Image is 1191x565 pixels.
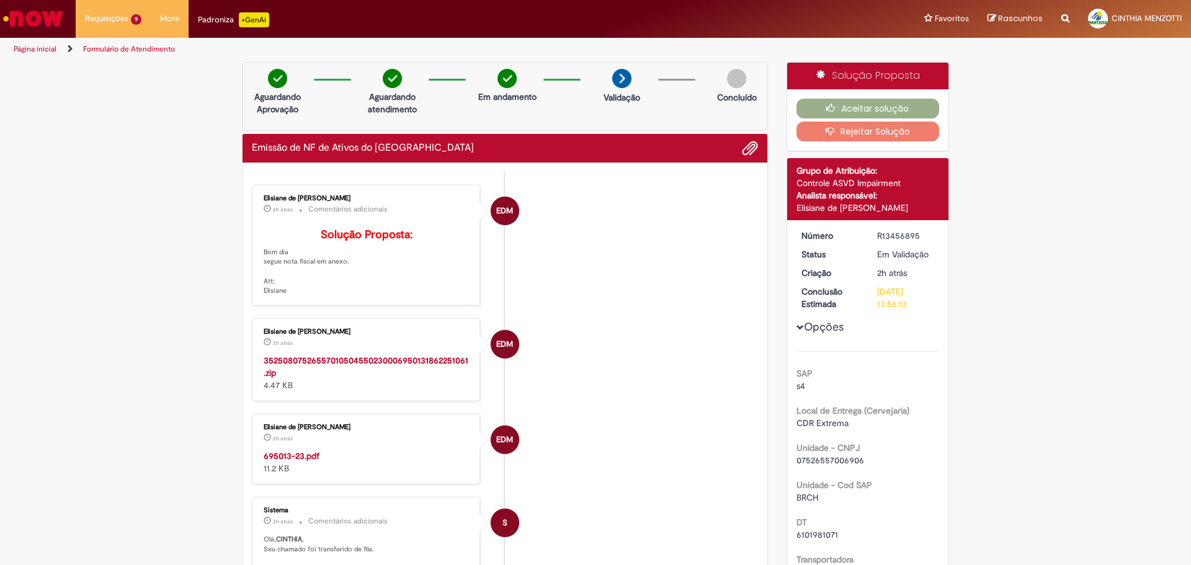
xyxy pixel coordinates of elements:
div: Elisiane de [PERSON_NAME] [264,424,470,431]
div: 4.47 KB [264,354,470,391]
span: More [160,12,179,25]
span: S [502,508,507,538]
div: Em Validação [877,248,935,260]
dt: Status [792,248,868,260]
p: Em andamento [478,91,537,103]
div: System [491,509,519,537]
b: DT [796,517,807,528]
div: Elisiane de [PERSON_NAME] [264,328,470,336]
b: Local de Entrega (Cervejaria) [796,405,909,416]
div: Elisiane de Moura Cardozo [491,425,519,454]
span: 2h atrás [273,518,293,525]
div: Elisiane de Moura Cardozo [491,330,519,358]
p: Aguardando Aprovação [248,91,308,115]
time: 28/08/2025 10:56:09 [877,267,907,278]
img: arrow-next.png [612,69,631,88]
dt: Conclusão Estimada [792,285,868,310]
p: Validação [604,91,640,104]
span: 2h atrás [273,206,293,213]
span: Requisições [85,12,128,25]
div: Analista responsável: [796,189,940,202]
img: check-circle-green.png [497,69,517,88]
span: 2h atrás [877,267,907,278]
div: R13456895 [877,229,935,242]
p: Concluído [717,91,757,104]
img: ServiceNow [1,6,65,31]
p: +GenAi [239,12,269,27]
b: Transportadora [796,554,854,565]
a: Rascunhos [988,13,1043,25]
span: CDR Extrema [796,417,849,429]
div: Elisiane de Moura Cardozo [491,197,519,225]
p: Aguardando atendimento [362,91,422,115]
button: Adicionar anexos [742,140,758,156]
img: check-circle-green.png [268,69,287,88]
span: CINTHIA MENZOTTI [1112,13,1182,24]
p: Bom dia segue nota fiscal em anexo. Att; Elisiane [264,229,470,296]
button: Rejeitar Solução [796,122,940,141]
time: 28/08/2025 10:56:14 [273,518,293,525]
div: Solução Proposta [787,63,949,89]
span: BRCH [796,492,818,503]
b: Unidade - Cod SAP [796,479,872,491]
time: 28/08/2025 11:02:58 [273,206,293,213]
span: 07526557006906 [796,455,864,466]
button: Aceitar solução [796,99,940,118]
span: EDM [496,196,513,226]
h2: Emissão de NF de Ativos do ASVD Histórico de tíquete [252,143,474,154]
ul: Trilhas de página [9,38,785,61]
span: 9 [131,14,141,25]
div: Controle ASVD Impairment [796,177,940,189]
span: s4 [796,380,805,391]
time: 28/08/2025 11:02:46 [273,339,293,347]
img: img-circle-grey.png [727,69,746,88]
a: 35250807526557010504550230006950131862251061.zip [264,355,468,378]
small: Comentários adicionais [308,516,388,527]
div: 28/08/2025 10:56:09 [877,267,935,279]
div: Grupo de Atribuição: [796,164,940,177]
a: Formulário de Atendimento [83,44,175,54]
span: 6101981071 [796,529,838,540]
dt: Criação [792,267,868,279]
img: check-circle-green.png [383,69,402,88]
b: Solução Proposta: [321,228,413,242]
span: Rascunhos [998,12,1043,24]
div: Padroniza [198,12,269,27]
span: Favoritos [935,12,969,25]
span: EDM [496,329,513,359]
a: Página inicial [14,44,56,54]
div: Elisiane de [PERSON_NAME] [264,195,470,202]
div: 11.2 KB [264,450,470,474]
b: Unidade - CNPJ [796,442,860,453]
b: SAP [796,368,813,379]
b: CINTHIA [276,535,302,544]
span: 2h atrás [273,339,293,347]
a: 695013-23.pdf [264,450,319,461]
dt: Número [792,229,868,242]
span: EDM [496,425,513,455]
div: [DATE] 13:56:13 [877,285,935,310]
small: Comentários adicionais [308,204,388,215]
div: Elisiane de [PERSON_NAME] [796,202,940,214]
span: 2h atrás [273,435,293,442]
div: Sistema [264,507,470,514]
